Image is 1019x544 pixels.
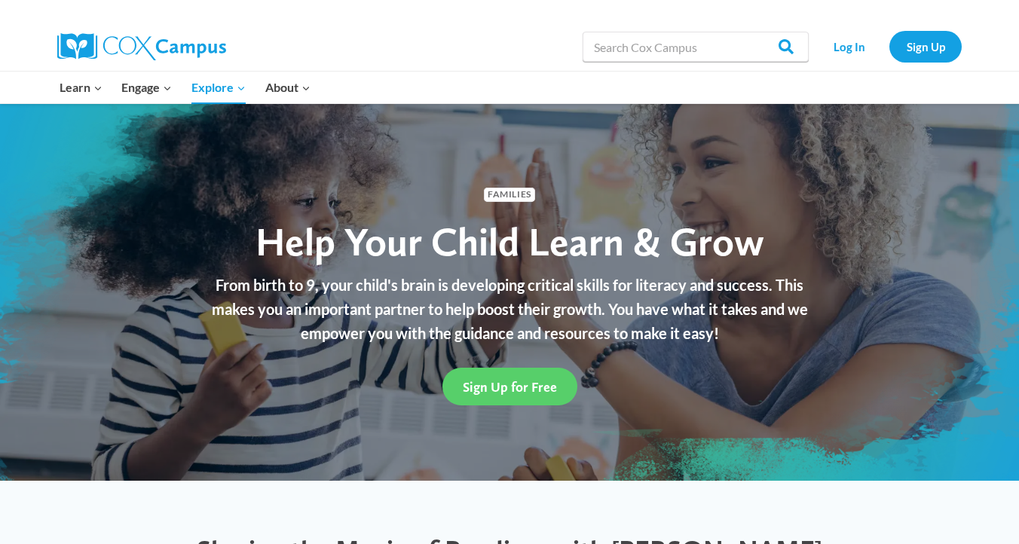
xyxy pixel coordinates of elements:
nav: Primary Navigation [50,72,320,103]
p: From birth to 9, your child's brain is developing critical skills for literacy and success. This ... [204,273,815,345]
span: Engage [121,78,172,97]
span: Sign Up for Free [463,379,557,395]
span: Explore [191,78,246,97]
a: Sign Up for Free [442,368,577,405]
span: About [265,78,311,97]
span: Learn [60,78,103,97]
span: Families [484,188,534,202]
span: Help Your Child Learn & Grow [256,218,764,265]
a: Sign Up [889,31,962,62]
nav: Secondary Navigation [816,31,962,62]
input: Search Cox Campus [583,32,809,62]
img: Cox Campus [57,33,226,60]
a: Log In [816,31,882,62]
